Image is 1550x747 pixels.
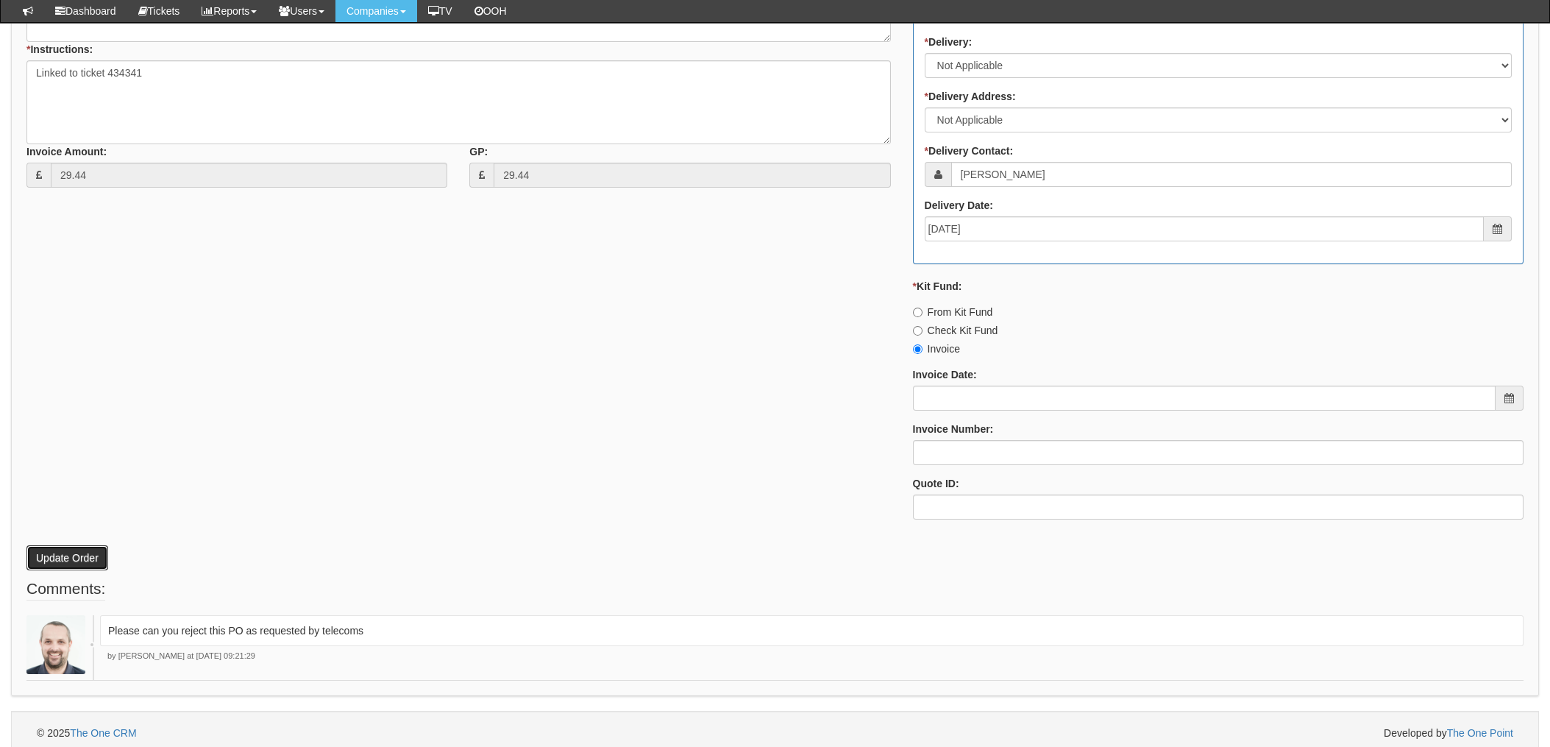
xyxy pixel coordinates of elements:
[70,727,136,739] a: The One CRM
[26,144,107,159] label: Invoice Amount:
[913,344,922,354] input: Invoice
[925,35,973,49] label: Delivery:
[925,144,1014,158] label: Delivery Contact:
[26,60,891,144] textarea: Linked to ticket 434341
[108,623,1515,638] p: Please can you reject this PO as requested by telecoms
[913,305,993,319] label: From Kit Fund
[26,42,93,57] label: Instructions:
[26,578,105,601] legend: Comments:
[925,89,1016,104] label: Delivery Address:
[26,545,108,570] button: Update Order
[913,326,922,336] input: Check Kit Fund
[469,144,488,159] label: GP:
[913,367,977,382] label: Invoice Date:
[913,341,960,356] label: Invoice
[26,615,85,674] img: James Kaye
[913,323,998,338] label: Check Kit Fund
[925,198,993,213] label: Delivery Date:
[37,727,137,739] span: © 2025
[1447,727,1513,739] a: The One Point
[913,308,922,317] input: From Kit Fund
[100,651,1524,662] p: by [PERSON_NAME] at [DATE] 09:21:29
[913,422,994,436] label: Invoice Number:
[913,476,959,491] label: Quote ID:
[1384,726,1513,740] span: Developed by
[913,279,962,294] label: Kit Fund:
